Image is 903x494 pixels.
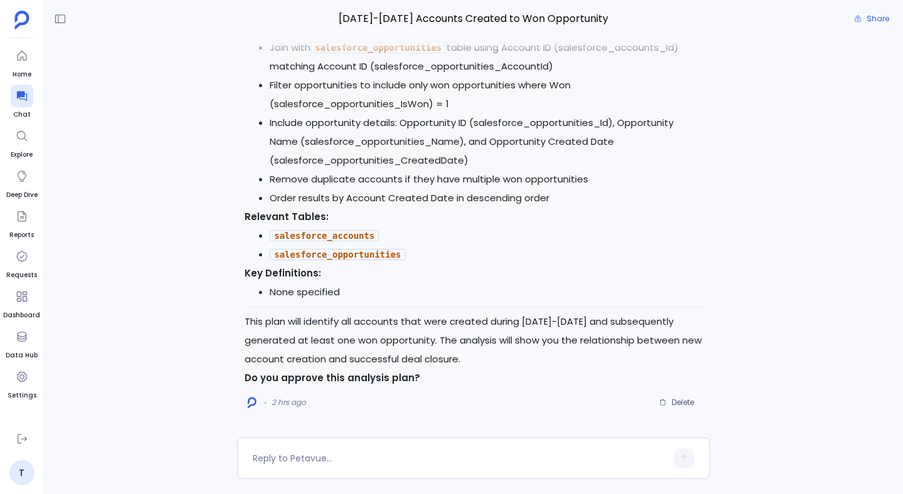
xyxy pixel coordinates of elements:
[245,210,329,223] strong: Relevant Tables:
[270,283,702,302] li: None specified
[270,113,702,170] li: Include opportunity details: Opportunity ID (salesforce_opportunities_Id), Opportunity Name (sale...
[9,230,34,240] span: Reports
[8,365,36,401] a: Settings
[8,391,36,401] span: Settings
[237,11,710,27] span: [DATE]-[DATE] Accounts Created to Won Opportunity
[270,76,702,113] li: Filter opportunities to include only won opportunities where Won (salesforce_opportunities_IsWon)...
[11,85,33,120] a: Chat
[11,110,33,120] span: Chat
[11,150,33,160] span: Explore
[245,266,321,280] strong: Key Definitions:
[11,125,33,160] a: Explore
[272,397,306,407] span: 2 hrs ago
[6,190,38,200] span: Deep Dive
[847,10,897,28] button: Share
[14,11,29,29] img: petavue logo
[6,350,38,360] span: Data Hub
[270,249,405,260] code: salesforce_opportunities
[9,460,34,485] a: T
[672,397,694,407] span: Delete
[245,312,702,369] p: This plan will identify all accounts that were created during [DATE]-[DATE] and subsequently gene...
[3,310,40,320] span: Dashboard
[248,397,256,409] img: logo
[3,285,40,320] a: Dashboard
[9,205,34,240] a: Reports
[11,45,33,80] a: Home
[867,14,889,24] span: Share
[270,230,379,241] code: salesforce_accounts
[651,393,702,412] button: Delete
[245,371,420,384] strong: Do you approve this analysis plan?
[270,170,702,189] li: Remove duplicate accounts if they have multiple won opportunities
[11,70,33,80] span: Home
[6,165,38,200] a: Deep Dive
[270,189,702,208] li: Order results by Account Created Date in descending order
[6,245,37,280] a: Requests
[6,325,38,360] a: Data Hub
[6,270,37,280] span: Requests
